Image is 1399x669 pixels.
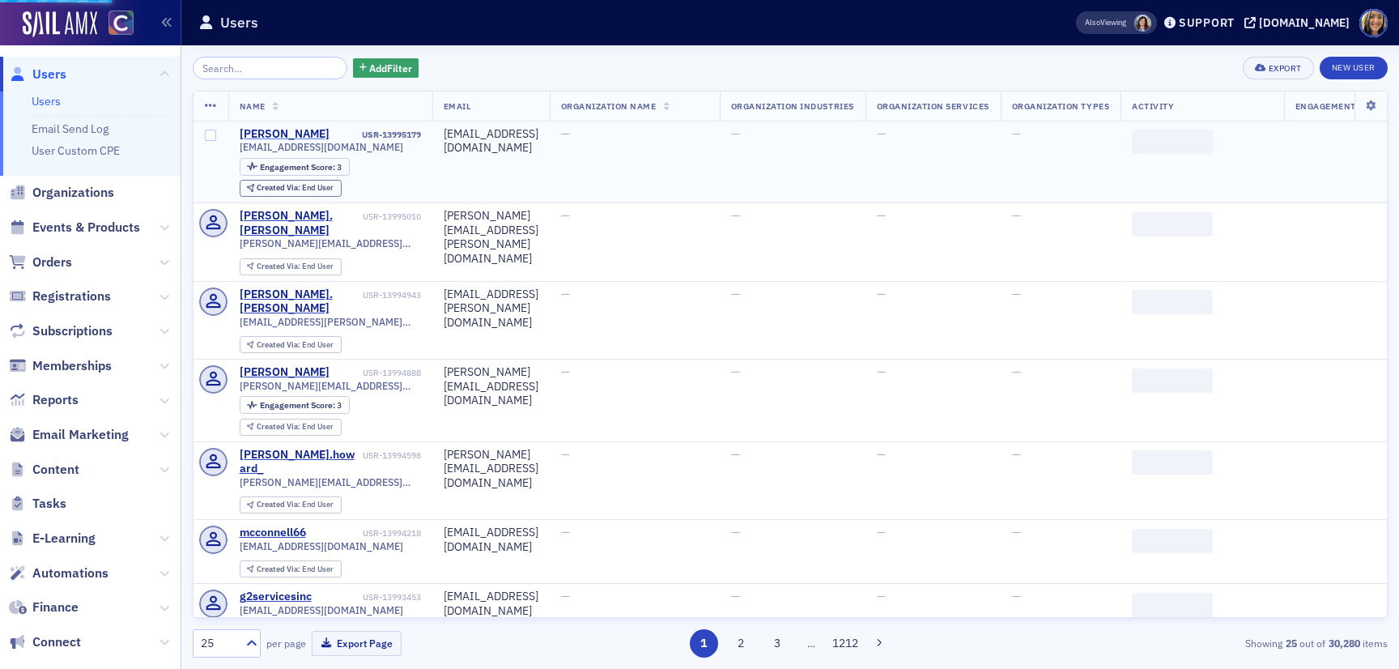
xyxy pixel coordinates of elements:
[332,130,421,140] div: USR-13995179
[240,380,421,392] span: [PERSON_NAME][EMAIL_ADDRESS][DOMAIN_NAME]
[32,121,108,136] a: Email Send Log
[240,604,403,616] span: [EMAIL_ADDRESS][DOMAIN_NAME]
[1012,208,1021,223] span: —
[444,526,538,554] div: [EMAIL_ADDRESS][DOMAIN_NAME]
[240,316,421,328] span: [EMAIL_ADDRESS][PERSON_NAME][DOMAIN_NAME]
[308,528,421,539] div: USR-13994218
[257,341,334,350] div: End User
[1132,130,1213,154] span: ‌
[240,560,342,577] div: Created Via: End User
[97,11,134,38] a: View Homepage
[1244,17,1355,28] button: [DOMAIN_NAME]
[561,287,570,301] span: —
[257,499,302,509] span: Created Via :
[1359,9,1388,37] span: Profile
[240,396,350,414] div: Engagement Score: 3
[240,336,342,353] div: Created Via: End User
[731,525,740,539] span: —
[257,182,302,193] span: Created Via :
[240,127,330,142] a: [PERSON_NAME]
[353,58,419,79] button: AddFilter
[731,589,740,603] span: —
[444,288,538,330] div: [EMAIL_ADDRESS][PERSON_NAME][DOMAIN_NAME]
[1012,589,1021,603] span: —
[32,94,61,109] a: Users
[1012,364,1021,379] span: —
[1325,636,1363,650] strong: 30,280
[257,565,334,574] div: End User
[32,219,140,236] span: Events & Products
[240,288,360,316] a: [PERSON_NAME].[PERSON_NAME]
[240,100,266,112] span: Name
[9,461,79,479] a: Content
[240,540,403,552] span: [EMAIL_ADDRESS][DOMAIN_NAME]
[1295,100,1387,112] span: Engagement Score
[1132,450,1213,475] span: ‌
[444,365,538,408] div: [PERSON_NAME][EMAIL_ADDRESS][DOMAIN_NAME]
[731,100,854,112] span: Organization Industries
[32,461,79,479] span: Content
[9,219,140,236] a: Events & Products
[1012,100,1109,112] span: Organization Types
[240,141,403,153] span: [EMAIL_ADDRESS][DOMAIN_NAME]
[32,322,113,340] span: Subscriptions
[32,254,72,271] span: Orders
[32,184,114,202] span: Organizations
[731,287,740,301] span: —
[32,391,79,409] span: Reports
[1243,57,1313,79] button: Export
[763,629,792,658] button: 3
[240,209,360,237] a: [PERSON_NAME].[PERSON_NAME]
[363,211,421,222] div: USR-13995010
[257,261,302,271] span: Created Via :
[561,364,570,379] span: —
[32,495,66,513] span: Tasks
[9,66,66,83] a: Users
[220,13,258,32] h1: Users
[363,450,421,461] div: USR-13994598
[193,57,347,79] input: Search…
[312,631,402,656] button: Export Page
[257,564,302,574] span: Created Via :
[444,209,538,266] div: [PERSON_NAME][EMAIL_ADDRESS][PERSON_NAME][DOMAIN_NAME]
[240,258,342,275] div: Created Via: End User
[561,126,570,141] span: —
[561,208,570,223] span: —
[257,262,334,271] div: End User
[369,61,412,75] span: Add Filter
[257,501,334,509] div: End User
[561,589,570,603] span: —
[1132,529,1213,553] span: ‌
[1012,447,1021,462] span: —
[240,590,312,604] a: g2servicesinc
[1085,17,1100,28] div: Also
[9,599,79,616] a: Finance
[1001,636,1388,650] div: Showing out of items
[444,100,471,112] span: Email
[260,401,342,410] div: 3
[23,11,97,37] a: SailAMX
[32,530,96,548] span: E-Learning
[831,629,860,658] button: 1212
[32,633,81,651] span: Connect
[1085,17,1126,28] span: Viewing
[444,448,538,491] div: [PERSON_NAME][EMAIL_ADDRESS][DOMAIN_NAME]
[731,126,740,141] span: —
[260,163,342,172] div: 3
[32,143,120,158] a: User Custom CPE
[800,636,823,650] span: …
[332,368,421,378] div: USR-13994888
[731,208,740,223] span: —
[9,357,112,375] a: Memberships
[32,565,108,582] span: Automations
[1132,290,1213,314] span: ‌
[1132,593,1213,617] span: ‌
[240,526,306,540] a: mcconnell66
[9,565,108,582] a: Automations
[9,495,66,513] a: Tasks
[240,180,342,197] div: Created Via: End User
[1320,57,1388,79] a: New User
